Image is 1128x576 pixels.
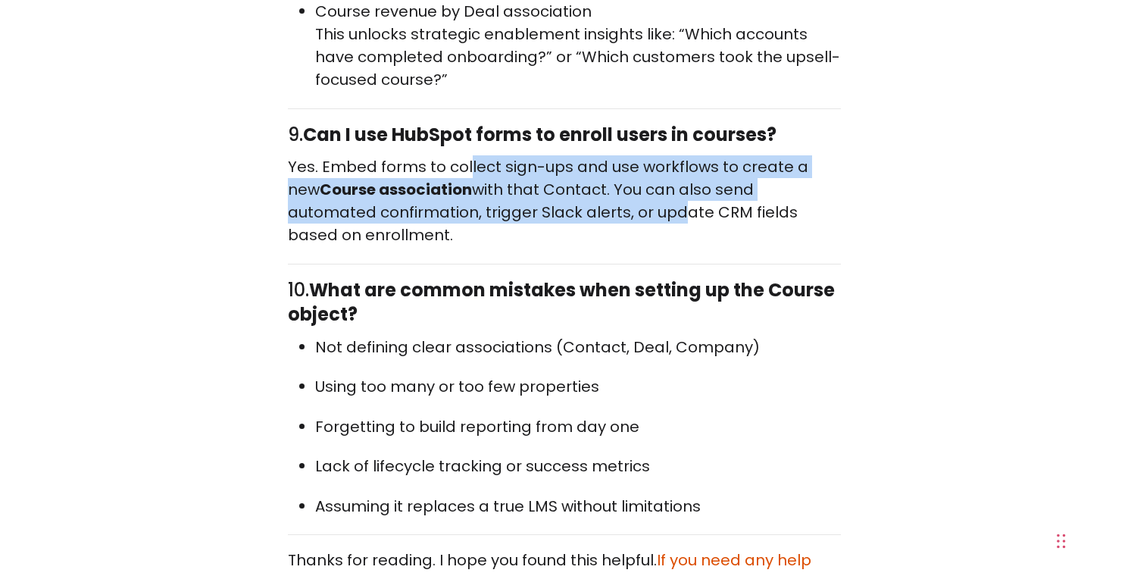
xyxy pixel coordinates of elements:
h3: 10. [288,278,841,327]
p: Assuming it replaces a true LMS without limitations [315,495,841,518]
p: Forgetting to build reporting from day one [315,415,841,438]
p: Lack of lifecycle tracking or success metrics [315,455,841,477]
iframe: Chat Widget [789,387,1128,576]
strong: Can I use HubSpot forms to enroll users in courses? [303,122,776,147]
div: Drag [1057,518,1066,564]
strong: What are common mistakes when setting up the Course object? [288,277,835,327]
p: Not defining clear associations (Contact, Deal, Company) [315,336,841,358]
strong: Course association [320,179,472,200]
p: Using too many or too few properties [315,375,841,398]
p: Yes. Embed forms to collect sign-ups and use workflows to create a new with that Contact. You can... [288,155,841,246]
h3: 9. [288,123,841,147]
